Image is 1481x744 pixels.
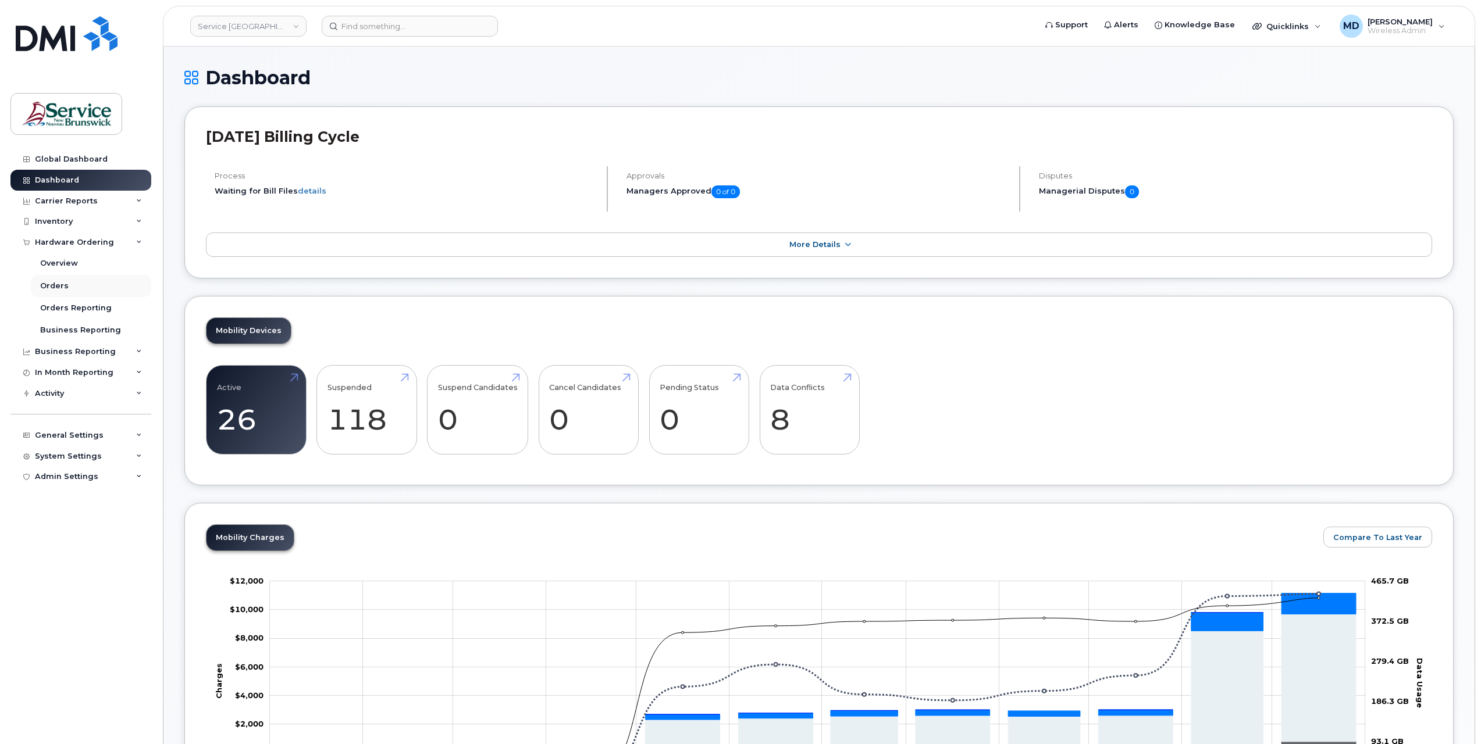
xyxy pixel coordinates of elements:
tspan: $4,000 [235,690,264,699]
g: $0 [235,661,264,671]
tspan: $12,000 [230,575,264,585]
a: Pending Status 0 [660,371,738,448]
li: Waiting for Bill Files [215,185,597,196]
a: Mobility Charges [207,525,294,550]
h4: Disputes [1039,171,1432,180]
tspan: $6,000 [235,661,264,671]
h1: Dashboard [184,67,1454,88]
span: 0 of 0 [711,185,740,198]
span: More Details [789,240,841,249]
tspan: 372.5 GB [1371,616,1409,625]
h5: Managers Approved [626,185,1009,198]
g: $0 [230,604,264,614]
tspan: 186.3 GB [1371,696,1409,705]
tspan: Charges [214,663,223,699]
h2: [DATE] Billing Cycle [206,128,1432,145]
button: Compare To Last Year [1323,527,1432,548]
h4: Process [215,171,597,180]
a: details [298,186,326,195]
tspan: 279.4 GB [1371,656,1409,665]
tspan: 465.7 GB [1371,575,1409,585]
a: Data Conflicts 8 [770,371,849,448]
g: $0 [230,575,264,585]
tspan: Data Usage [1416,657,1425,707]
a: Cancel Candidates 0 [549,371,628,448]
tspan: $8,000 [235,633,264,642]
g: $0 [235,633,264,642]
span: Compare To Last Year [1333,532,1422,543]
a: Mobility Devices [207,318,291,344]
span: 0 [1125,185,1139,198]
h5: Managerial Disputes [1039,185,1432,198]
g: $0 [235,719,264,728]
tspan: $2,000 [235,719,264,728]
g: $0 [235,690,264,699]
tspan: $10,000 [230,604,264,614]
a: Suspended 118 [327,371,406,448]
a: Suspend Candidates 0 [438,371,518,448]
h4: Approvals [626,171,1009,180]
a: Active 26 [217,371,296,448]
